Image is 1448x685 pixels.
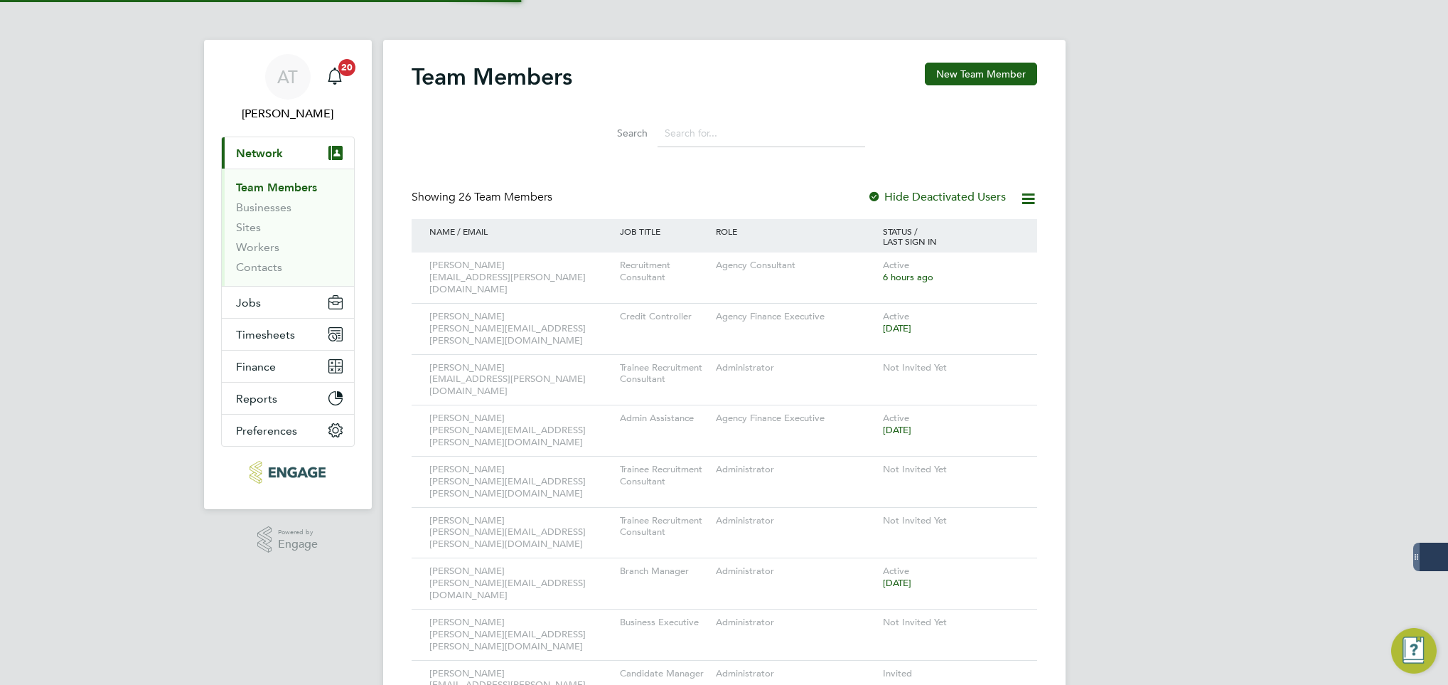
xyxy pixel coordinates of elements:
a: Workers [236,240,279,254]
span: 20 [338,59,355,76]
a: Contacts [236,260,282,274]
div: ROLE [712,219,879,243]
div: Branch Manager [616,558,712,585]
img: konnectrecruit-logo-retina.png [250,461,326,484]
div: Showing [412,190,555,205]
h2: Team Members [412,63,572,91]
a: Go to home page [221,461,355,484]
div: Not Invited Yet [879,355,1023,381]
div: Administrator [712,355,879,381]
button: New Team Member [925,63,1037,85]
div: Credit Controller [616,304,712,330]
span: 26 Team Members [458,190,552,204]
button: Reports [222,383,354,414]
div: [PERSON_NAME] [EMAIL_ADDRESS][PERSON_NAME][DOMAIN_NAME] [426,355,617,405]
div: Agency Consultant [712,253,879,279]
div: Active [879,253,1023,291]
button: Engage Resource Center [1391,628,1437,674]
div: Not Invited Yet [879,508,1023,534]
span: Powered by [278,526,318,538]
div: Administrator [712,558,879,585]
a: Sites [236,221,261,234]
div: Recruitment Consultant [616,253,712,291]
label: Search [584,127,648,139]
div: Agency Finance Executive [712,405,879,432]
span: AT [277,68,298,86]
div: [PERSON_NAME] [PERSON_NAME][EMAIL_ADDRESS][PERSON_NAME][DOMAIN_NAME] [426,610,617,660]
a: AT[PERSON_NAME] [221,54,355,122]
span: 6 hours ago [883,271,933,283]
div: JOB TITLE [616,219,712,243]
span: [DATE] [883,322,911,334]
span: [DATE] [883,577,911,589]
div: Trainee Recruitment Consultant [616,355,712,393]
div: Admin Assistance [616,405,712,432]
a: Team Members [236,181,317,194]
div: Active [879,558,1023,597]
div: Not Invited Yet [879,610,1023,636]
div: Administrator [712,610,879,636]
div: [PERSON_NAME] [PERSON_NAME][EMAIL_ADDRESS][PERSON_NAME][DOMAIN_NAME] [426,508,617,558]
button: Timesheets [222,319,354,350]
button: Preferences [222,415,354,446]
button: Finance [222,351,354,382]
a: 20 [321,54,349,100]
div: Administrator [712,457,879,483]
span: Amelia Taylor [221,105,355,122]
div: [PERSON_NAME] [PERSON_NAME][EMAIL_ADDRESS][PERSON_NAME][DOMAIN_NAME] [426,457,617,507]
div: [PERSON_NAME] [PERSON_NAME][EMAIL_ADDRESS][PERSON_NAME][DOMAIN_NAME] [426,405,617,456]
button: Jobs [222,287,354,318]
nav: Main navigation [204,40,372,509]
div: Active [879,304,1023,342]
input: Search for... [658,120,865,147]
div: Trainee Recruitment Consultant [616,508,712,546]
button: Network [222,137,354,169]
div: Agency Finance Executive [712,304,879,330]
div: [PERSON_NAME] [PERSON_NAME][EMAIL_ADDRESS][PERSON_NAME][DOMAIN_NAME] [426,304,617,354]
div: NAME / EMAIL [426,219,617,243]
span: Finance [236,360,276,373]
a: Powered byEngage [257,526,318,553]
div: Business Executive [616,610,712,636]
span: [DATE] [883,424,911,436]
span: Reports [236,392,277,405]
label: Hide Deactivated Users [867,190,1006,204]
span: Jobs [236,296,261,309]
div: [PERSON_NAME] [EMAIL_ADDRESS][PERSON_NAME][DOMAIN_NAME] [426,253,617,303]
div: Trainee Recruitment Consultant [616,457,712,495]
a: Businesses [236,201,291,214]
span: Network [236,147,283,160]
span: Engage [278,538,318,551]
div: Administrator [712,508,879,534]
span: Timesheets [236,328,295,341]
div: Network [222,169,354,286]
div: Active [879,405,1023,444]
div: STATUS / LAST SIGN IN [879,219,1023,253]
div: Not Invited Yet [879,457,1023,483]
span: Preferences [236,424,297,437]
div: [PERSON_NAME] [PERSON_NAME][EMAIL_ADDRESS][DOMAIN_NAME] [426,558,617,609]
